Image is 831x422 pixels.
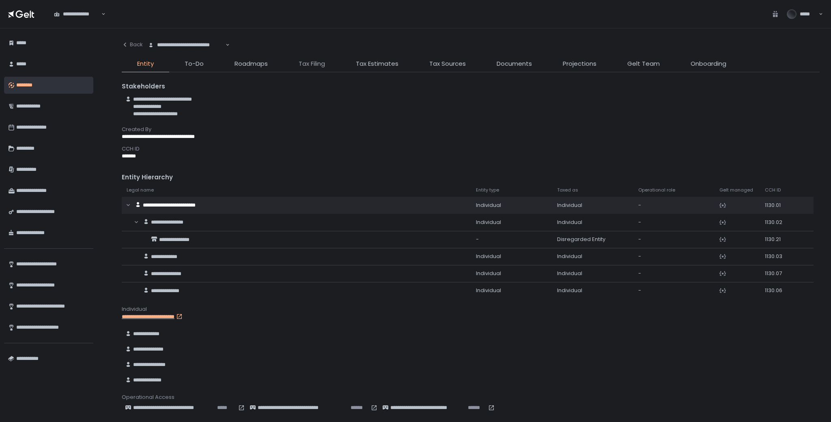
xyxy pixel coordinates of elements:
span: Roadmaps [235,59,268,69]
div: 1130.06 [765,287,790,294]
div: Search for option [143,37,230,54]
div: - [476,236,547,243]
button: Back [122,37,143,53]
div: Search for option [49,6,105,23]
input: Search for option [100,10,101,18]
span: Tax Estimates [356,59,398,69]
div: Individual [557,202,629,209]
span: CCH ID [765,187,781,193]
span: Documents [497,59,532,69]
div: - [638,236,710,243]
span: Tax Sources [429,59,466,69]
div: Individual [557,287,629,294]
span: Entity type [476,187,499,193]
div: - [638,270,710,277]
span: Legal name [127,187,154,193]
div: Individual [557,270,629,277]
div: - [638,253,710,260]
span: Onboarding [691,59,726,69]
div: Individual [476,270,547,277]
span: Operational role [638,187,675,193]
span: Gelt managed [719,187,753,193]
div: Individual [476,219,547,226]
span: Gelt Team [627,59,660,69]
div: Back [122,41,143,48]
span: Projections [563,59,596,69]
div: Individual [476,287,547,294]
span: Taxed as [557,187,578,193]
div: 1130.07 [765,270,790,277]
input: Search for option [224,41,225,49]
div: Individual [557,253,629,260]
div: Stakeholders [122,82,820,91]
div: CCH ID [122,145,820,153]
div: 1130.03 [765,253,790,260]
span: Tax Filing [299,59,325,69]
div: Created By [122,126,820,133]
div: Individual [557,219,629,226]
div: Operational Access [122,394,820,401]
div: 1130.21 [765,236,790,243]
div: 1130.02 [765,219,790,226]
div: - [638,287,710,294]
div: - [638,219,710,226]
div: - [638,202,710,209]
span: To-Do [185,59,204,69]
div: Disregarded Entity [557,236,629,243]
div: Individual [476,202,547,209]
div: Individual [122,306,820,313]
div: Entity Hierarchy [122,173,820,182]
div: 1130.01 [765,202,790,209]
div: Individual [476,253,547,260]
span: Entity [137,59,154,69]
